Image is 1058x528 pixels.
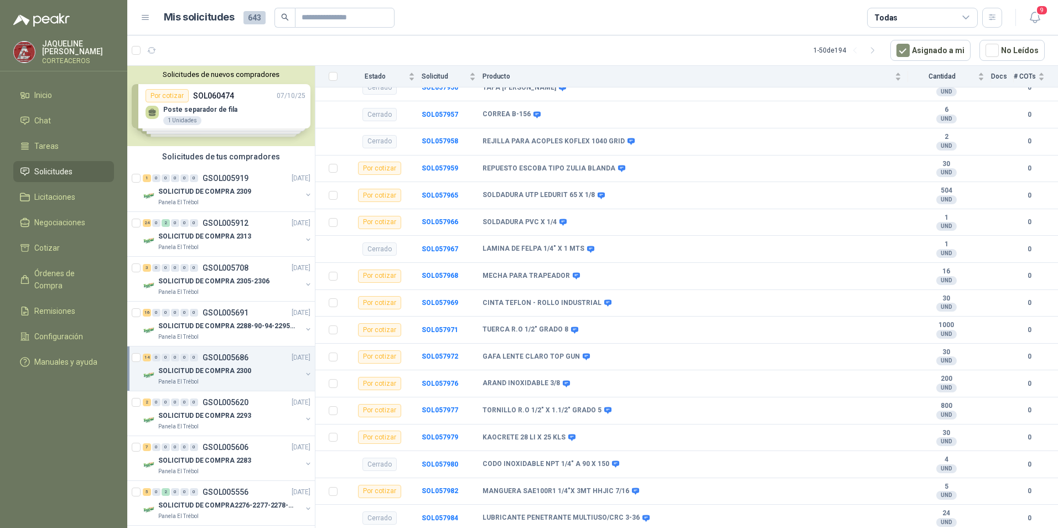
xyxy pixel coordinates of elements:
b: SOL057966 [422,218,458,226]
b: SOL057959 [422,164,458,172]
b: 5 [908,483,984,491]
span: Producto [483,73,893,80]
b: MECHA PARA TRAPEADOR [483,272,570,281]
b: REPUESTO ESCOBA TIPO ZULIA BLANDA [483,164,615,173]
span: # COTs [1014,73,1036,80]
div: Por cotizar [358,270,401,283]
div: Cerrado [362,458,397,471]
a: SOL057979 [422,433,458,441]
div: 0 [152,443,160,451]
a: SOL057958 [422,137,458,145]
b: 1000 [908,321,984,330]
a: SOL057976 [422,380,458,387]
p: SOLICITUD DE COMPRA 2288-90-94-2295-96-2301-02-04 [158,321,296,332]
a: Cotizar [13,237,114,258]
b: SOL057984 [422,514,458,522]
p: SOLICITUD DE COMPRA 2300 [158,366,251,376]
span: 9 [1036,5,1048,15]
b: 0 [1014,244,1045,255]
b: 0 [1014,271,1045,281]
b: LUBRICANTE PENETRANTE MULTIUSO/CRC 3-36 [483,514,640,522]
img: Company Logo [143,413,156,427]
b: SOL057950 [422,84,458,91]
a: Negociaciones [13,212,114,233]
div: Por cotizar [358,216,401,229]
div: 0 [152,488,160,496]
span: Cotizar [34,242,60,254]
div: 16 [143,309,151,317]
b: 30 [908,429,984,438]
div: 5 [143,488,151,496]
a: 5 0 2 0 0 0 GSOL005556[DATE] Company LogoSOLICITUD DE COMPRA2276-2277-2278-2284-2285-Panela El Tr... [143,485,313,521]
b: SOL057971 [422,326,458,334]
p: GSOL005556 [203,488,248,496]
b: 0 [1014,432,1045,443]
div: Por cotizar [358,485,401,498]
p: CORTEACEROS [42,58,114,64]
b: 0 [1014,486,1045,496]
div: Solicitudes de tus compradores [127,146,315,167]
div: 0 [180,443,189,451]
a: Tareas [13,136,114,157]
p: GSOL005708 [203,264,248,272]
div: 1 [143,174,151,182]
p: GSOL005620 [203,398,248,406]
img: Company Logo [143,324,156,337]
img: Company Logo [143,234,156,247]
div: 2 [162,219,170,227]
p: Panela El Trébol [158,467,199,476]
button: No Leídos [979,40,1045,61]
button: Solicitudes de nuevos compradores [132,70,310,79]
div: UND [936,518,957,527]
div: Cerrado [362,242,397,256]
span: Solicitud [422,73,467,80]
div: Cerrado [362,81,397,95]
b: 0 [1014,325,1045,335]
div: Todas [874,12,898,24]
span: Tareas [34,140,59,152]
b: 1 [908,214,984,222]
b: ARAND INOXIDABLE 3/8 [483,379,560,388]
div: Cerrado [362,511,397,525]
img: Logo peakr [13,13,70,27]
p: [DATE] [292,487,310,498]
a: SOL057980 [422,460,458,468]
div: UND [936,249,957,258]
div: 0 [171,398,179,406]
div: Cerrado [362,108,397,121]
b: 0 [1014,82,1045,93]
a: SOL057982 [422,487,458,495]
b: SOL057967 [422,245,458,253]
a: 7 0 0 0 0 0 GSOL005606[DATE] Company LogoSOLICITUD DE COMPRA 2283Panela El Trébol [143,441,313,476]
p: [DATE] [292,397,310,408]
b: 30 [908,294,984,303]
b: 0 [1014,459,1045,470]
p: Panela El Trébol [158,198,199,207]
b: 0 [1014,513,1045,524]
b: 504 [908,187,984,195]
div: UND [936,437,957,446]
span: Inicio [34,89,52,101]
img: Company Logo [143,189,156,203]
button: Asignado a mi [890,40,971,61]
div: UND [936,491,957,500]
div: 7 [143,443,151,451]
div: 0 [190,398,198,406]
div: UND [936,222,957,231]
span: Remisiones [34,305,75,317]
a: 3 0 0 0 0 0 GSOL005708[DATE] Company LogoSOLICITUD DE COMPRA 2305-2306Panela El Trébol [143,261,313,297]
div: UND [936,87,957,96]
a: 16 0 0 0 0 0 GSOL005691[DATE] Company LogoSOLICITUD DE COMPRA 2288-90-94-2295-96-2301-02-04Panela... [143,306,313,341]
b: 0 [1014,217,1045,227]
a: SOL057969 [422,299,458,307]
p: Panela El Trébol [158,288,199,297]
div: 0 [152,219,160,227]
p: SOLICITUD DE COMPRA 2305-2306 [158,276,269,287]
div: UND [936,330,957,339]
div: UND [936,115,957,123]
b: MANGUERA SAE100R1 1/4"X 3MT HHJIC 7/16 [483,487,629,496]
p: GSOL005912 [203,219,248,227]
b: 0 [1014,190,1045,201]
div: 0 [171,264,179,272]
